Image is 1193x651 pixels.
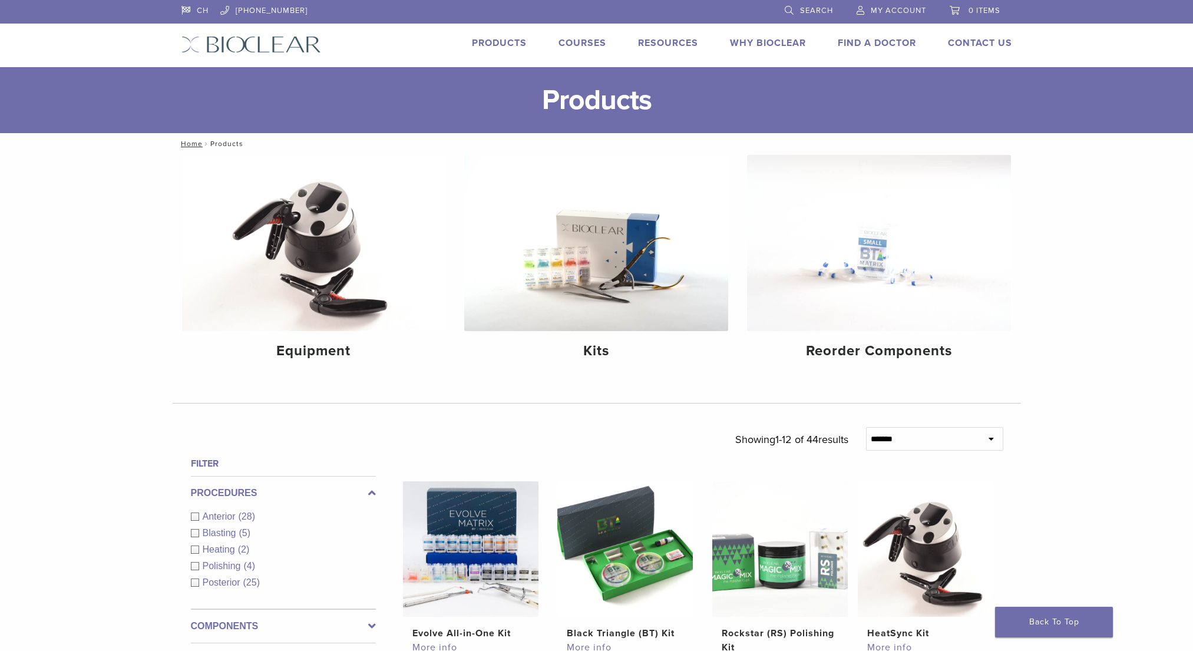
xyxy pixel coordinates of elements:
[638,37,698,49] a: Resources
[858,481,993,617] img: HeatSync Kit
[747,155,1011,331] img: Reorder Components
[730,37,806,49] a: Why Bioclear
[871,6,926,15] span: My Account
[557,481,694,640] a: Black Triangle (BT) KitBlack Triangle (BT) Kit
[238,544,250,554] span: (2)
[747,155,1011,369] a: Reorder Components
[948,37,1012,49] a: Contact Us
[857,481,994,640] a: HeatSync KitHeatSync Kit
[464,155,728,331] img: Kits
[712,481,848,617] img: Rockstar (RS) Polishing Kit
[243,577,260,587] span: (25)
[191,619,376,633] label: Components
[775,433,818,446] span: 1-12 of 44
[203,141,210,147] span: /
[181,36,321,53] img: Bioclear
[756,341,1002,362] h4: Reorder Components
[472,37,527,49] a: Products
[474,341,719,362] h4: Kits
[203,561,244,571] span: Polishing
[800,6,833,15] span: Search
[464,155,728,369] a: Kits
[239,511,255,521] span: (28)
[182,155,446,331] img: Equipment
[173,133,1021,154] nav: Products
[239,528,250,538] span: (5)
[557,481,693,617] img: Black Triangle (BT) Kit
[177,140,203,148] a: Home
[243,561,255,571] span: (4)
[735,427,848,452] p: Showing results
[412,626,529,640] h2: Evolve All-in-One Kit
[403,481,538,617] img: Evolve All-in-One Kit
[182,155,446,369] a: Equipment
[203,528,239,538] span: Blasting
[559,37,606,49] a: Courses
[191,457,376,471] h4: Filter
[191,341,437,362] h4: Equipment
[995,607,1113,637] a: Back To Top
[191,486,376,500] label: Procedures
[838,37,916,49] a: Find A Doctor
[969,6,1000,15] span: 0 items
[203,577,243,587] span: Posterior
[402,481,540,640] a: Evolve All-in-One KitEvolve All-in-One Kit
[203,511,239,521] span: Anterior
[867,626,984,640] h2: HeatSync Kit
[203,544,238,554] span: Heating
[567,626,683,640] h2: Black Triangle (BT) Kit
